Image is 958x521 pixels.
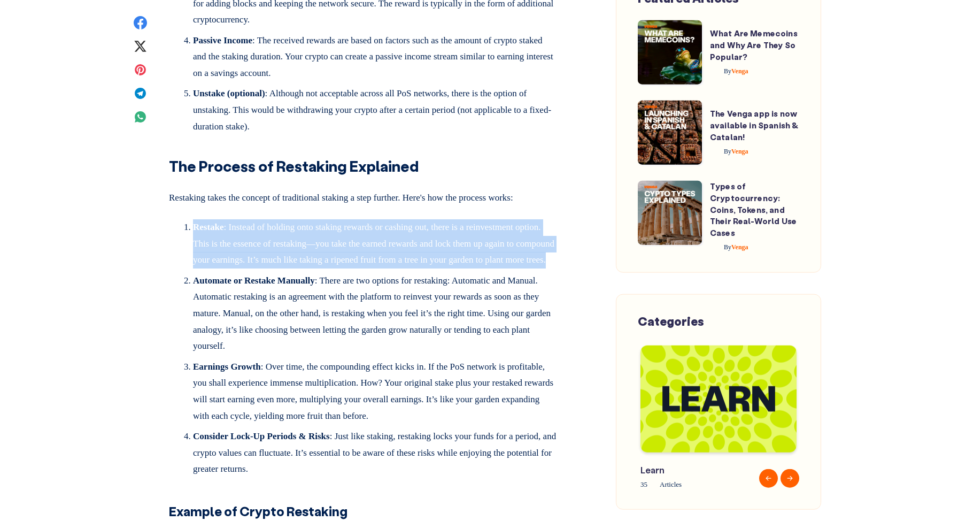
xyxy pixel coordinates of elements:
[724,67,731,74] span: By
[193,431,330,441] strong: Consider Lock-Up Periods & Risks
[640,478,739,491] span: 35 Articles
[759,469,778,488] button: Previous
[640,346,797,453] img: Blog-Tag-Cover---Learn.png
[638,313,704,328] span: Categories
[193,222,224,232] strong: Restake
[781,469,799,488] button: Next
[169,156,419,175] strong: The Process of Restaking Explained
[193,219,557,273] li: : Instead of holding onto staking rewards or cashing out, there is a reinvestment option. This is...
[724,147,731,155] span: By
[193,273,557,359] li: : There are two options for restaking: Automatic and Manual. Automatic restaking is an agreement ...
[724,243,731,251] span: By
[724,147,748,155] span: Venga
[710,67,748,74] a: ByVenga
[193,33,557,86] li: : The received rewards are based on factors such as the amount of crypto staked and the staking d...
[193,88,265,98] strong: Unstake (optional)
[724,243,748,251] span: Venga
[710,181,797,238] a: Types of Cryptocurrency: Coins, Tokens, and Their Real-World Use Cases
[710,243,748,251] a: ByVenga
[169,503,347,519] strong: Example of Crypto Restaking
[724,67,748,74] span: Venga
[193,275,315,286] strong: Automate or Restake Manually
[193,86,557,135] li: : Although not acceptable across all PoS networks, there is the option of unstaking. This would b...
[640,463,739,477] span: Learn
[169,186,557,206] p: Restaking takes the concept of traditional staking a step further. Here's how the process works:
[193,359,557,428] li: : Over time, the compounding effect kicks in. If the PoS network is profitable, you shall experie...
[710,28,798,62] a: What Are Memecoins and Why Are They So Popular?
[193,35,252,45] strong: Passive Income
[710,108,798,142] a: The Venga app is now available in Spanish & Catalan!
[193,362,261,372] strong: Earnings Growth
[193,428,557,478] li: : Just like staking, restaking locks your funds for a period, and crypto values can fluctuate. It...
[710,147,748,155] a: ByVenga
